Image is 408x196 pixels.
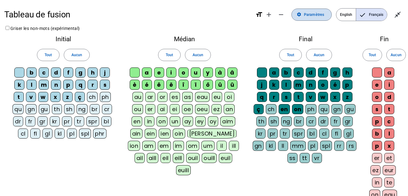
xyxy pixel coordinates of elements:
[312,153,322,163] div: vr
[39,104,50,114] div: gu
[14,92,24,102] div: t
[306,80,316,90] div: n
[79,129,91,139] div: spl
[275,9,287,21] button: Diminuer la taille de la police
[292,129,305,139] div: spr
[224,104,235,114] div: an
[25,116,35,126] div: fr
[342,67,352,78] div: h
[173,129,185,139] div: oin
[257,92,267,102] div: q
[170,116,180,126] div: un
[71,52,82,58] span: Aucun
[384,104,394,114] div: t
[265,11,273,18] mat-icon: add
[212,92,222,102] div: eu
[145,92,155,102] div: ar
[266,104,276,114] div: ch
[280,129,290,139] div: tr
[369,52,376,58] span: Tout
[130,129,143,139] div: ain
[191,67,201,78] div: u
[13,116,23,126] div: dr
[384,177,394,187] div: te
[203,67,213,78] div: y
[269,80,279,90] div: k
[306,92,316,102] div: v
[369,36,399,42] h2: Fin
[26,92,36,102] div: v
[318,67,328,78] div: f
[290,141,306,151] div: mm
[154,80,164,90] div: ê
[142,80,152,90] div: é
[384,67,394,78] div: a
[186,141,200,151] div: om
[343,116,353,126] div: gr
[18,129,28,139] div: cl
[157,116,168,126] div: on
[166,80,176,90] div: ë
[170,92,180,102] div: es
[297,12,301,17] mat-icon: settings
[392,9,404,21] button: Quitter le plein écran
[130,80,140,90] div: è
[100,67,110,78] div: j
[52,104,62,114] div: th
[345,104,356,114] div: gu
[74,116,84,126] div: tr
[64,49,90,61] button: Aucun
[50,92,60,102] div: x
[314,52,324,58] span: Aucun
[255,129,265,139] div: kr
[75,92,85,102] div: ç
[5,26,9,30] input: Griser les non-mots (expérimental)
[319,129,329,139] div: cl
[279,49,302,61] button: Tout
[187,129,237,139] div: [PERSON_NAME]
[63,67,73,78] div: f
[63,92,73,102] div: z
[186,153,200,163] div: ouil
[291,9,332,21] button: Paramètres
[331,104,342,114] div: gn
[14,80,24,90] div: k
[336,9,356,21] span: English
[318,116,328,126] div: dr
[251,36,360,42] h2: Final
[38,116,48,126] div: gr
[266,141,276,151] div: kl
[342,80,352,90] div: p
[229,141,239,151] div: ill
[145,104,155,114] div: er
[173,153,184,163] div: eill
[75,67,85,78] div: g
[305,104,316,114] div: ph
[201,141,215,151] div: um
[330,116,341,126] div: fr
[384,141,394,151] div: x
[9,36,118,42] h2: Initial
[372,153,382,163] div: er
[330,67,340,78] div: g
[191,80,201,90] div: ï
[306,116,316,126] div: cr
[281,67,291,78] div: b
[372,104,382,114] div: s
[77,104,88,114] div: ng
[101,116,111,126] div: bl
[195,116,206,126] div: ey
[170,104,180,114] div: ei
[269,92,279,102] div: r
[64,104,74,114] div: sh
[307,129,317,139] div: bl
[308,141,318,151] div: pl
[211,104,222,114] div: ez
[26,104,37,114] div: gn
[30,129,40,139] div: fl
[87,92,98,102] div: ch
[208,116,218,126] div: oy
[215,67,225,78] div: à
[336,8,387,21] mat-button-toggle-group: Language selection
[90,104,100,114] div: br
